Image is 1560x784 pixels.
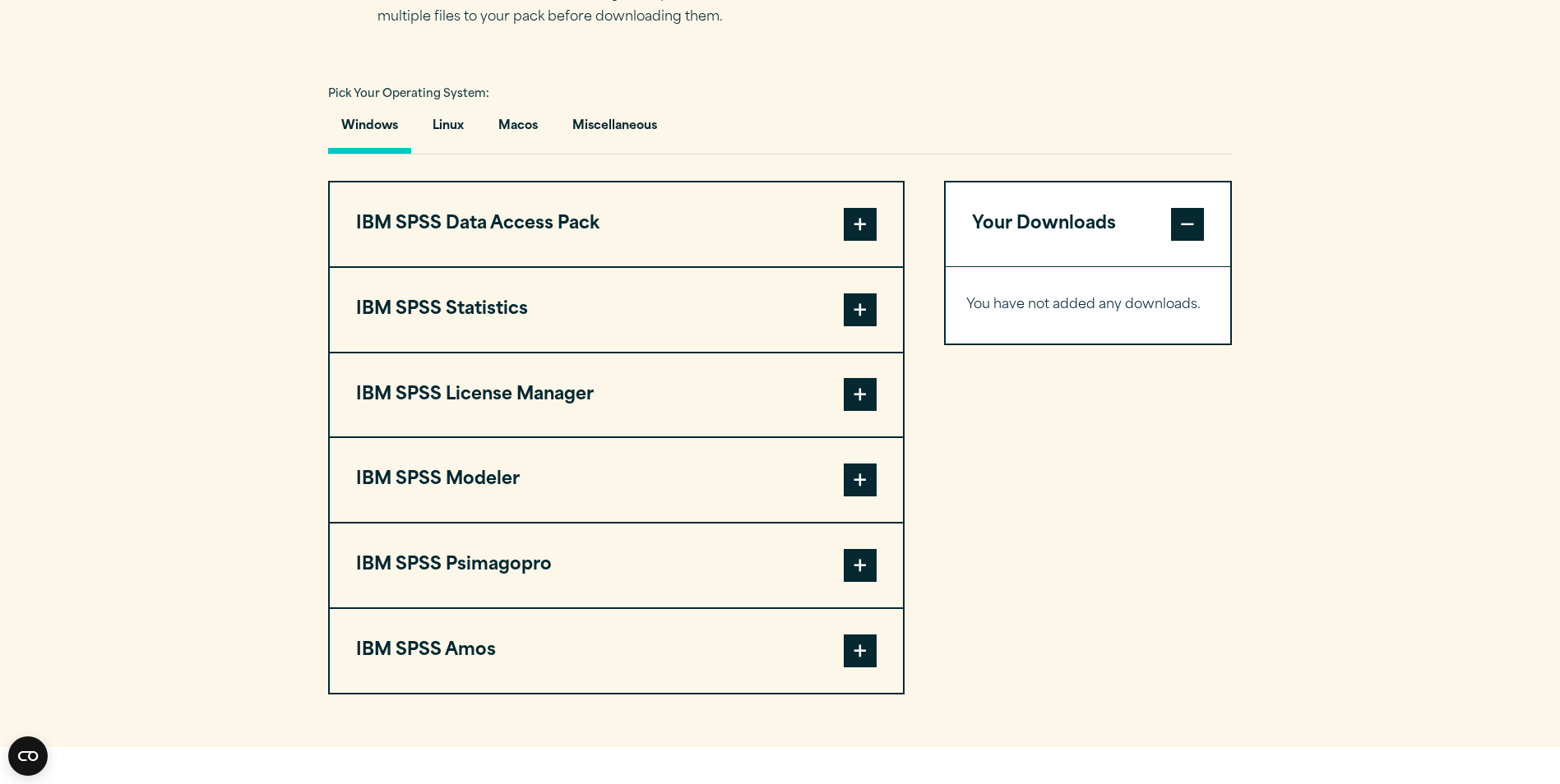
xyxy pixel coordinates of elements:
[330,182,903,266] button: IBM SPSS Data Access Pack
[328,107,411,154] button: Windows
[419,107,477,154] button: Linux
[330,438,903,522] button: IBM SPSS Modeler
[946,266,1231,344] div: Your Downloads
[330,523,903,607] button: IBM SPSS Psimagopro
[330,609,903,693] button: IBM SPSS Amos
[330,268,903,352] button: IBM SPSS Statistics
[485,107,551,154] button: Macos
[559,107,670,154] button: Miscellaneous
[946,182,1231,266] button: Your Downloads
[328,89,489,99] span: Pick Your Operating System:
[8,736,48,776] button: Open CMP widget
[330,353,903,437] button: IBM SPSS License Manager
[966,293,1211,317] p: You have not added any downloads.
